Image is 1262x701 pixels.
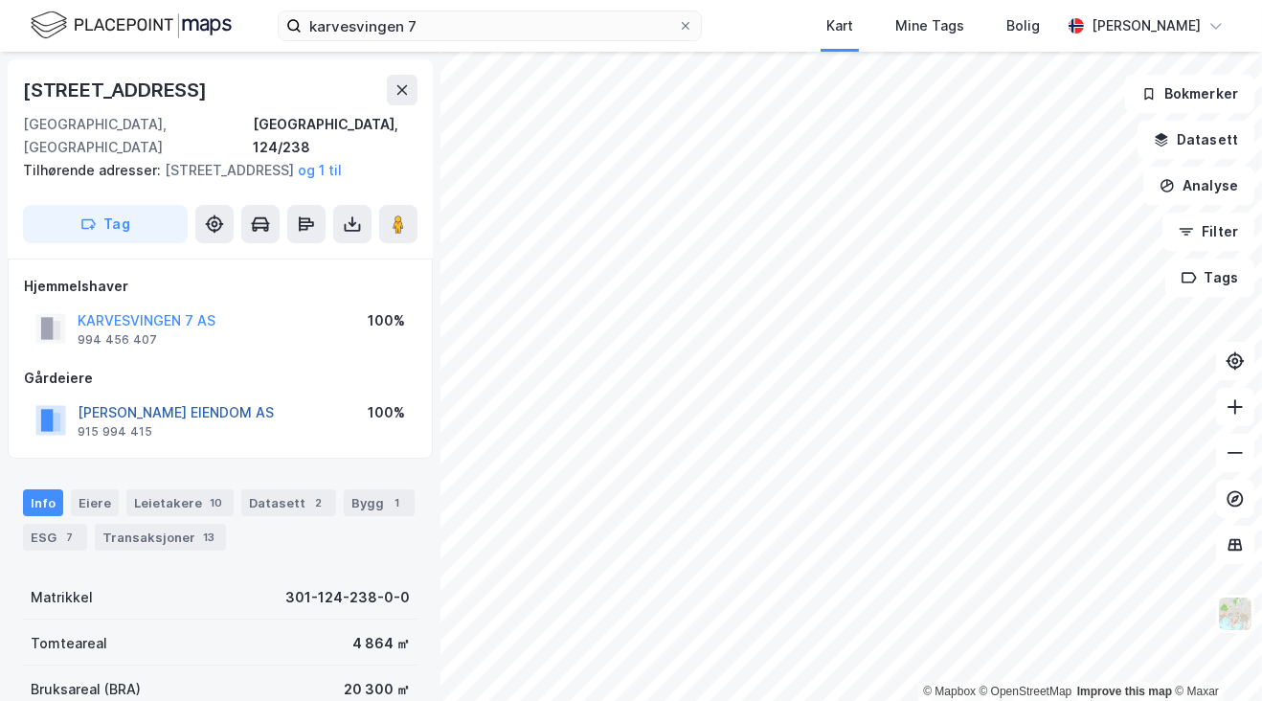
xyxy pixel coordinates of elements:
[78,332,157,348] div: 994 456 407
[241,489,336,516] div: Datasett
[1143,167,1254,205] button: Analyse
[923,685,976,698] a: Mapbox
[60,528,79,547] div: 7
[1166,609,1262,701] iframe: Chat Widget
[1138,121,1254,159] button: Datasett
[388,493,407,512] div: 1
[1217,596,1253,632] img: Z
[1006,14,1040,37] div: Bolig
[23,75,211,105] div: [STREET_ADDRESS]
[285,586,410,609] div: 301-124-238-0-0
[31,586,93,609] div: Matrikkel
[1125,75,1254,113] button: Bokmerker
[23,205,188,243] button: Tag
[23,524,87,551] div: ESG
[302,11,678,40] input: Søk på adresse, matrikkel, gårdeiere, leietakere eller personer
[23,113,253,159] div: [GEOGRAPHIC_DATA], [GEOGRAPHIC_DATA]
[1092,14,1201,37] div: [PERSON_NAME]
[895,14,964,37] div: Mine Tags
[826,14,853,37] div: Kart
[24,275,417,298] div: Hjemmelshaver
[126,489,234,516] div: Leietakere
[980,685,1072,698] a: OpenStreetMap
[23,159,402,182] div: [STREET_ADDRESS]
[95,524,226,551] div: Transaksjoner
[344,678,410,701] div: 20 300 ㎡
[344,489,415,516] div: Bygg
[24,367,417,390] div: Gårdeiere
[1165,259,1254,297] button: Tags
[31,632,107,655] div: Tomteareal
[31,9,232,42] img: logo.f888ab2527a4732fd821a326f86c7f29.svg
[199,528,218,547] div: 13
[31,678,141,701] div: Bruksareal (BRA)
[78,424,152,440] div: 915 994 415
[253,113,417,159] div: [GEOGRAPHIC_DATA], 124/238
[23,489,63,516] div: Info
[1162,213,1254,251] button: Filter
[71,489,119,516] div: Eiere
[368,401,405,424] div: 100%
[1077,685,1172,698] a: Improve this map
[23,162,165,178] span: Tilhørende adresser:
[206,493,226,512] div: 10
[368,309,405,332] div: 100%
[309,493,328,512] div: 2
[352,632,410,655] div: 4 864 ㎡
